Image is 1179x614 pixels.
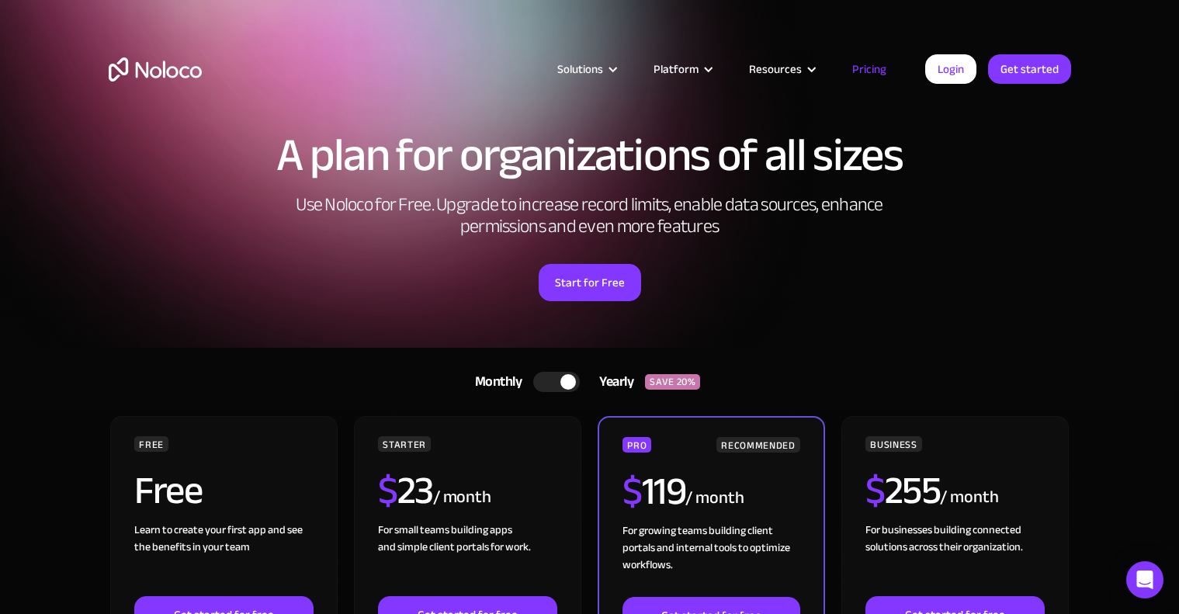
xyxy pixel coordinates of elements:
div: For small teams building apps and simple client portals for work. ‍ [378,522,557,596]
h2: Free [134,471,202,510]
div: BUSINESS [865,436,921,452]
span: $ [622,455,642,528]
a: Start for Free [539,264,641,301]
div: Resources [730,59,833,79]
a: Pricing [833,59,906,79]
div: Learn to create your first app and see the benefits in your team ‍ [134,522,313,596]
div: STARTER [378,436,430,452]
span: $ [865,454,885,527]
div: / month [940,485,998,510]
div: Yearly [580,370,645,394]
div: RECOMMENDED [716,437,799,453]
div: Monthly [456,370,534,394]
div: FREE [134,436,168,452]
div: Open Intercom Messenger [1126,561,1163,598]
div: For growing teams building client portals and internal tools to optimize workflows. [622,522,799,597]
div: Platform [634,59,730,79]
a: Login [925,54,976,84]
h2: 119 [622,472,685,511]
div: Platform [654,59,699,79]
div: SAVE 20% [645,374,700,390]
div: Resources [749,59,802,79]
a: Get started [988,54,1071,84]
h2: Use Noloco for Free. Upgrade to increase record limits, enable data sources, enhance permissions ... [279,194,900,238]
span: $ [378,454,397,527]
div: Solutions [538,59,634,79]
a: home [109,57,202,82]
h2: 255 [865,471,940,510]
div: / month [685,486,744,511]
div: / month [433,485,491,510]
h1: A plan for organizations of all sizes [109,132,1071,179]
div: Solutions [557,59,603,79]
h2: 23 [378,471,433,510]
div: For businesses building connected solutions across their organization. ‍ [865,522,1044,596]
div: PRO [622,437,651,453]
